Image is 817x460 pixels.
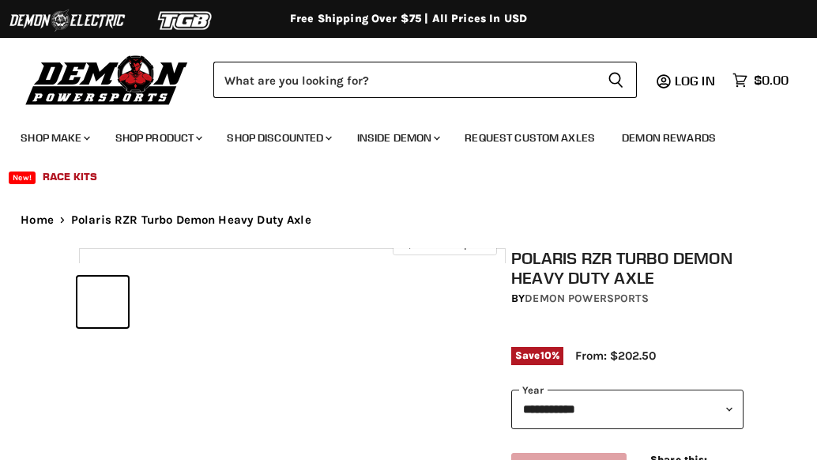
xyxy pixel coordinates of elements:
[9,115,785,193] ul: Main menu
[610,122,728,154] a: Demon Rewards
[213,62,637,98] form: Product
[71,213,311,227] span: Polaris RZR Turbo Demon Heavy Duty Axle
[213,62,595,98] input: Search
[133,277,183,327] button: IMAGE thumbnail
[595,62,637,98] button: Search
[511,290,744,307] div: by
[31,160,109,193] a: Race Kits
[9,172,36,184] span: New!
[668,74,725,88] a: Log in
[8,6,126,36] img: Demon Electric Logo 2
[575,349,656,363] span: From: $202.50
[77,277,128,327] button: IMAGE thumbnail
[754,73,789,88] span: $0.00
[21,51,194,107] img: Demon Powersports
[9,122,100,154] a: Shop Make
[511,390,744,428] select: year
[453,122,607,154] a: Request Custom Axles
[511,248,744,288] h1: Polaris RZR Turbo Demon Heavy Duty Axle
[104,122,213,154] a: Shop Product
[540,349,552,361] span: 10
[345,122,450,154] a: Inside Demon
[21,213,54,227] a: Home
[511,347,563,364] span: Save %
[215,122,341,154] a: Shop Discounted
[126,6,245,36] img: TGB Logo 2
[675,73,715,89] span: Log in
[401,238,488,250] span: Click to expand
[725,69,796,92] a: $0.00
[525,292,648,305] a: Demon Powersports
